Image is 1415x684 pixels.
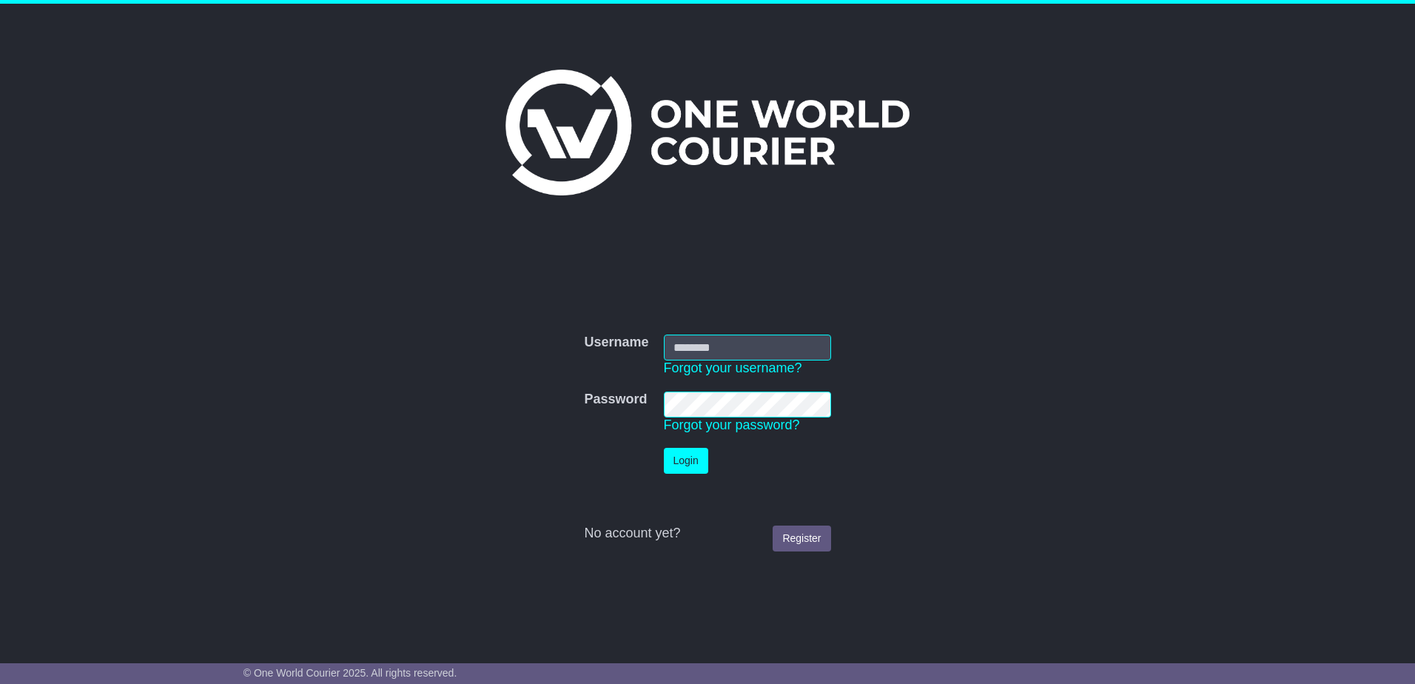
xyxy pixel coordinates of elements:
img: One World [505,70,910,195]
button: Login [664,448,708,474]
a: Forgot your password? [664,418,800,432]
label: Password [584,392,647,408]
div: No account yet? [584,526,830,542]
a: Forgot your username? [664,361,802,375]
a: Register [773,526,830,551]
span: © One World Courier 2025. All rights reserved. [243,667,457,679]
label: Username [584,335,648,351]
